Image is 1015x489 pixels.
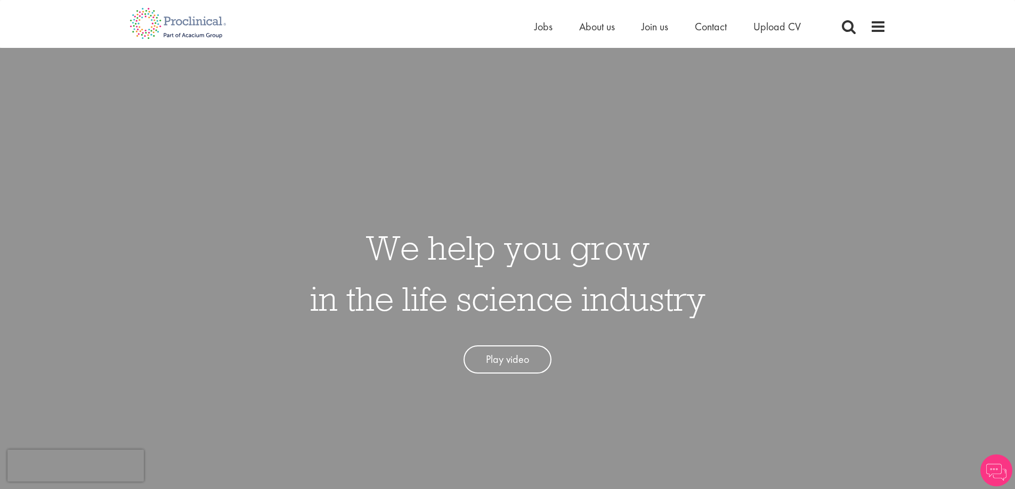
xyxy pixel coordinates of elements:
img: Chatbot [980,454,1012,486]
a: Play video [464,345,551,374]
h1: We help you grow in the life science industry [310,222,705,324]
a: Jobs [534,20,553,34]
a: Join us [642,20,668,34]
a: About us [579,20,615,34]
a: Contact [695,20,727,34]
a: Upload CV [753,20,801,34]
